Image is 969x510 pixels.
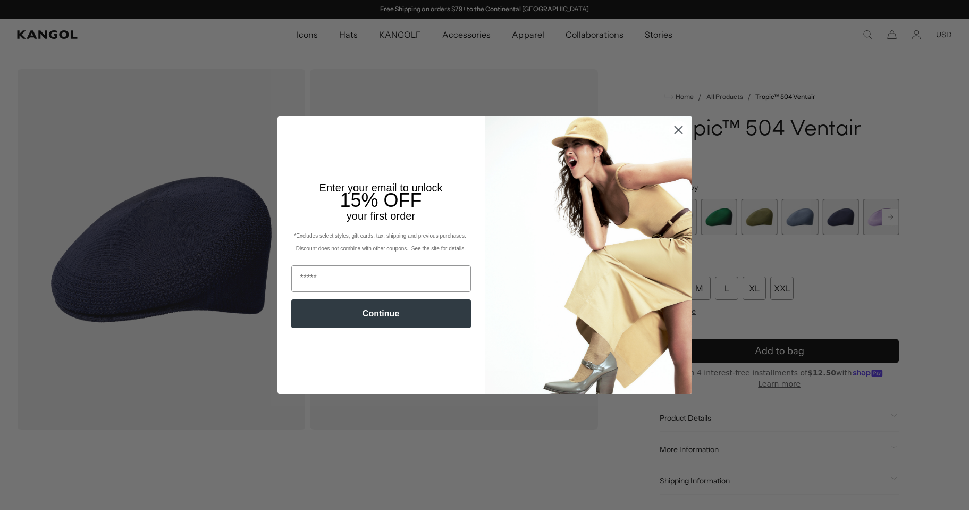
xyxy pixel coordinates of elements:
span: 15% OFF [340,189,422,211]
span: your first order [347,210,415,222]
input: Email [291,265,471,292]
span: Enter your email to unlock [319,182,443,194]
img: 93be19ad-e773-4382-80b9-c9d740c9197f.jpeg [485,116,692,393]
button: Continue [291,299,471,328]
span: *Excludes select styles, gift cards, tax, shipping and previous purchases. Discount does not comb... [294,233,467,252]
button: Close dialog [669,121,688,139]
